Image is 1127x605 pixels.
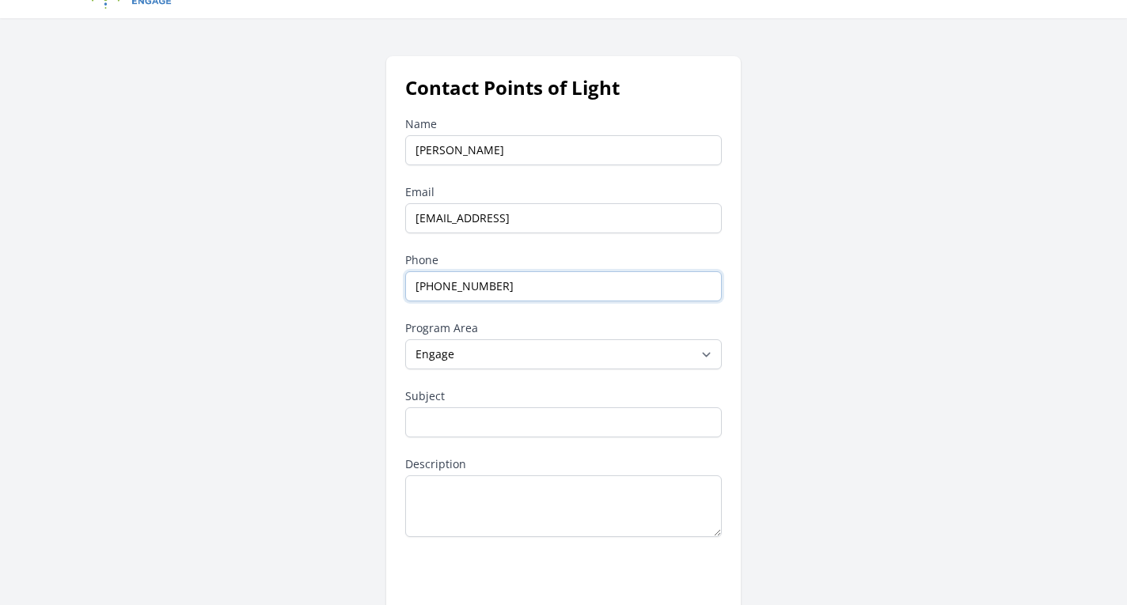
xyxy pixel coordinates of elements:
[405,116,722,132] label: Name
[405,456,722,472] label: Description
[405,184,722,200] label: Email
[405,320,722,336] label: Program Area
[405,252,722,268] label: Phone
[405,75,722,100] h1: Contact Points of Light
[405,388,722,404] label: Subject
[405,339,722,369] select: Program Area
